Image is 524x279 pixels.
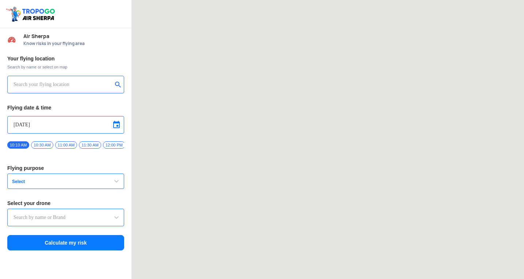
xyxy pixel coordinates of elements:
h3: Flying purpose [7,165,124,171]
span: Select [9,179,100,185]
span: 12:00 PM [103,141,125,149]
span: 11:30 AM [79,141,101,149]
span: Search by name or select on map [7,64,124,70]
span: Know risks in your flying area [23,41,124,46]
input: Search your flying location [14,80,112,89]
input: Select Date [14,120,118,129]
img: Risk Scores [7,35,16,44]
span: 10:30 AM [31,141,53,149]
span: Air Sherpa [23,33,124,39]
button: Select [7,174,124,189]
span: 10:10 AM [7,141,29,149]
h3: Your flying location [7,56,124,61]
h3: Flying date & time [7,105,124,110]
button: Calculate my risk [7,235,124,250]
h3: Select your drone [7,201,124,206]
img: ic_tgdronemaps.svg [5,5,57,22]
input: Search by name or Brand [14,213,118,222]
span: 11:00 AM [55,141,77,149]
